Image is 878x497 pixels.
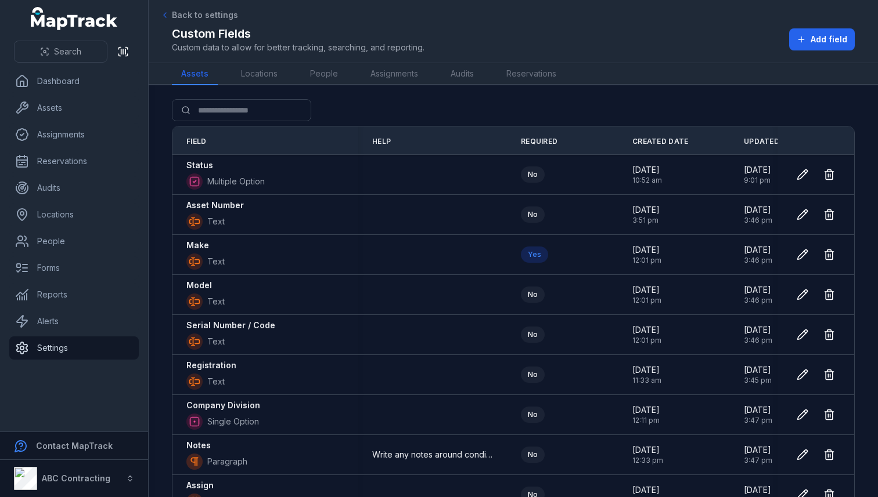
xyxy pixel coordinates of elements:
[9,70,139,93] a: Dashboard
[9,203,139,226] a: Locations
[186,400,260,411] strong: Company Division
[372,449,493,460] span: Write any notes around condition, servicing, compliance, suspected theft, disposal or other details
[744,204,772,216] span: [DATE]
[36,441,113,451] strong: Contact MapTrack
[744,324,772,345] time: 11/07/2025, 3:46:23 pm
[14,41,107,63] button: Search
[186,480,214,491] strong: Assign
[207,256,225,267] span: Text
[441,63,483,85] a: Audits
[9,150,139,173] a: Reservations
[632,284,661,296] span: [DATE]
[744,364,772,385] time: 11/07/2025, 3:45:20 pm
[632,164,662,185] time: 12/11/2024, 10:52:12 am
[372,137,391,146] span: Help
[632,444,663,456] span: [DATE]
[744,444,772,456] span: [DATE]
[186,199,244,211] strong: Asset Number
[632,444,663,465] time: 12/11/2024, 12:33:11 pm
[207,376,225,387] span: Text
[232,63,287,85] a: Locations
[632,176,662,185] span: 10:52 am
[744,176,771,185] span: 9:01 pm
[632,484,661,496] span: [DATE]
[207,216,225,227] span: Text
[186,440,211,451] strong: Notes
[172,63,218,85] a: Assets
[9,336,139,360] a: Settings
[632,404,660,425] time: 10/04/2025, 12:11:33 pm
[521,206,545,223] div: No
[521,246,548,263] div: Yes
[744,484,772,496] span: [DATE]
[744,244,772,256] span: [DATE]
[632,364,661,376] span: [DATE]
[744,296,772,305] span: 3:46 pm
[744,324,772,336] span: [DATE]
[9,310,139,333] a: Alerts
[186,320,275,331] strong: Serial Number / Code
[172,26,424,42] h2: Custom Fields
[9,256,139,280] a: Forms
[361,63,427,85] a: Assignments
[31,7,118,30] a: MapTrack
[632,284,661,305] time: 14/08/2024, 12:01:39 pm
[744,404,772,425] time: 11/07/2025, 3:47:17 pm
[744,364,772,376] span: [DATE]
[632,376,661,385] span: 11:33 am
[9,283,139,306] a: Reports
[521,166,545,183] div: No
[744,284,772,296] span: [DATE]
[186,360,236,371] strong: Registration
[632,456,663,465] span: 12:33 pm
[207,336,225,347] span: Text
[632,244,661,256] span: [DATE]
[744,336,772,345] span: 3:46 pm
[186,280,212,291] strong: Model
[811,34,847,45] span: Add field
[744,404,772,416] span: [DATE]
[632,164,662,176] span: [DATE]
[521,407,545,423] div: No
[632,336,661,345] span: 12:01 pm
[632,324,661,345] time: 14/08/2024, 12:01:53 pm
[789,28,855,50] button: Add field
[521,367,545,383] div: No
[744,284,772,305] time: 11/07/2025, 3:46:23 pm
[744,164,771,185] time: 16/07/2025, 9:01:58 pm
[207,456,247,467] span: Paragraph
[744,256,772,265] span: 3:46 pm
[632,256,661,265] span: 12:01 pm
[9,176,139,199] a: Audits
[521,447,545,463] div: No
[632,324,661,336] span: [DATE]
[632,137,689,146] span: Created Date
[172,9,238,21] span: Back to settings
[744,137,801,146] span: Updated Date
[42,473,110,483] strong: ABC Contracting
[521,137,557,146] span: Required
[632,244,661,265] time: 14/08/2024, 12:01:31 pm
[744,204,772,225] time: 11/07/2025, 3:46:23 pm
[632,204,660,225] time: 30/06/2025, 3:51:15 pm
[744,244,772,265] time: 11/07/2025, 3:46:23 pm
[632,364,661,385] time: 12/11/2024, 11:33:54 am
[521,327,545,343] div: No
[207,296,225,307] span: Text
[9,230,139,253] a: People
[207,416,259,427] span: Single Option
[9,123,139,146] a: Assignments
[497,63,566,85] a: Reservations
[632,404,660,416] span: [DATE]
[54,46,81,57] span: Search
[9,96,139,119] a: Assets
[744,456,772,465] span: 3:47 pm
[172,42,424,53] span: Custom data to allow for better tracking, searching, and reporting.
[744,416,772,425] span: 3:47 pm
[744,164,771,176] span: [DATE]
[744,444,772,465] time: 11/07/2025, 3:47:17 pm
[632,204,660,216] span: [DATE]
[186,240,209,251] strong: Make
[521,286,545,303] div: No
[632,296,661,305] span: 12:01 pm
